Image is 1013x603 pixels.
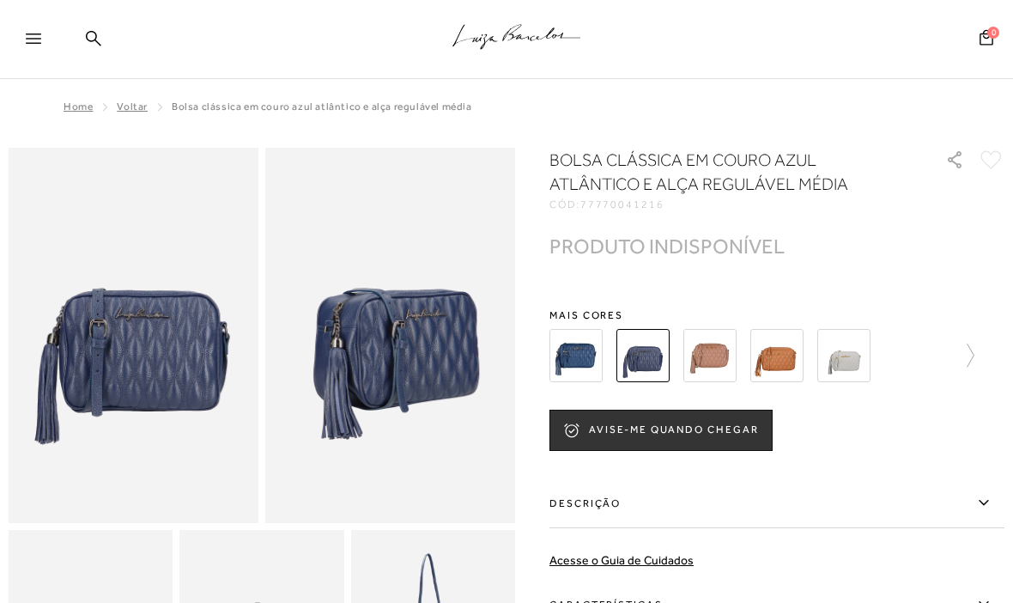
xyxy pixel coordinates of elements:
[117,100,148,113] a: Voltar
[683,329,737,382] img: BOLSA CLÁSSICA EM COURO BEGE E ALÇA REGULÁVEL MÉDIA
[580,198,664,210] span: 77770041216
[549,310,1004,320] span: Mais cores
[817,329,870,382] img: BOLSA CLÁSSICA EM COURO CINZA ESTANHO E ALÇA REGULÁVEL MÉDIA
[549,410,773,451] button: AVISE-ME QUANDO CHEGAR
[549,237,785,255] div: PRODUTO INDISPONÍVEL
[616,329,670,382] img: BOLSA CLÁSSICA EM COURO AZUL ATLÂNTICO E ALÇA REGULÁVEL MÉDIA
[265,148,515,523] img: image
[549,553,694,567] a: Acesse o Guia de Cuidados
[974,28,998,52] button: 0
[987,27,999,39] span: 0
[549,329,603,382] img: BOLSA CLÁSSICA EM COURO AZUL ATLÂNTICO E ALÇA REGULÁVEL MÉDIA
[172,100,472,113] span: BOLSA CLÁSSICA EM COURO AZUL ATLÂNTICO E ALÇA REGULÁVEL MÉDIA
[549,478,1004,528] label: Descrição
[64,100,93,113] a: Home
[750,329,804,382] img: BOLSA CLÁSSICA EM COURO CARAMELO E ALÇA REGULÁVEL MÉDIA
[549,148,871,196] h1: BOLSA CLÁSSICA EM COURO AZUL ATLÂNTICO E ALÇA REGULÁVEL MÉDIA
[549,199,893,210] div: CÓD:
[9,148,258,523] img: image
